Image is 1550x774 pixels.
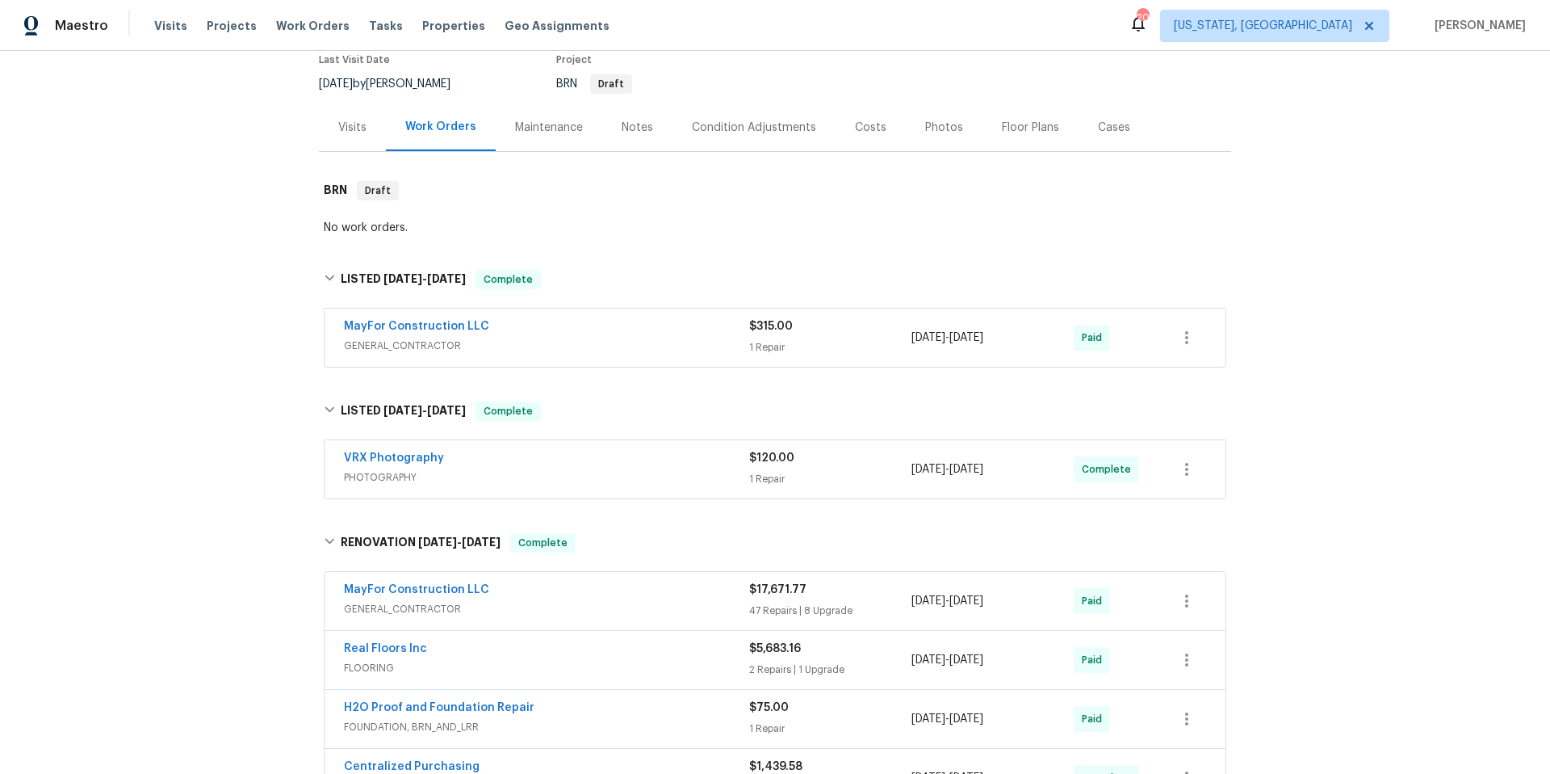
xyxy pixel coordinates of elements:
[911,461,983,477] span: -
[855,120,886,136] div: Costs
[1082,593,1108,609] span: Paid
[512,535,574,551] span: Complete
[341,402,466,421] h6: LISTED
[749,721,911,737] div: 1 Repair
[1098,120,1130,136] div: Cases
[911,711,983,727] span: -
[911,654,945,666] span: [DATE]
[344,338,749,354] span: GENERAL_CONTRACTOR
[383,273,422,284] span: [DATE]
[383,405,466,416] span: -
[749,471,911,487] div: 1 Repair
[911,713,945,725] span: [DATE]
[344,719,749,735] span: FOUNDATION, BRN_AND_LRR
[462,536,501,548] span: [DATE]
[911,332,945,343] span: [DATE]
[749,584,806,595] span: $17,671.77
[949,464,983,475] span: [DATE]
[911,593,983,609] span: -
[427,405,466,416] span: [DATE]
[405,119,476,135] div: Work Orders
[749,452,794,464] span: $120.00
[276,18,350,34] span: Work Orders
[344,321,489,332] a: MayFor Construction LLC
[418,536,501,548] span: -
[911,652,983,668] span: -
[324,220,1226,236] div: No work orders.
[749,643,801,654] span: $5,683.16
[949,713,983,725] span: [DATE]
[341,533,501,553] h6: RENOVATION
[1002,120,1059,136] div: Floor Plans
[383,273,466,284] span: -
[319,385,1231,437] div: LISTED [DATE]-[DATE]Complete
[319,517,1231,569] div: RENOVATION [DATE]-[DATE]Complete
[319,165,1231,217] div: BRN Draft
[749,321,793,332] span: $315.00
[427,273,466,284] span: [DATE]
[422,18,485,34] span: Properties
[344,584,489,595] a: MayFor Construction LLC
[949,654,983,666] span: [DATE]
[319,74,470,94] div: by [PERSON_NAME]
[1082,711,1108,727] span: Paid
[55,18,108,34] span: Maestro
[911,330,983,346] span: -
[515,120,583,136] div: Maintenance
[911,595,945,607] span: [DATE]
[592,79,630,89] span: Draft
[911,464,945,475] span: [DATE]
[154,18,187,34] span: Visits
[358,183,397,199] span: Draft
[207,18,257,34] span: Projects
[477,403,539,419] span: Complete
[749,761,802,772] span: $1,439.58
[949,595,983,607] span: [DATE]
[1428,18,1526,34] span: [PERSON_NAME]
[925,120,963,136] div: Photos
[749,702,789,713] span: $75.00
[749,662,911,678] div: 2 Repairs | 1 Upgrade
[344,761,480,772] a: Centralized Purchasing
[1174,18,1352,34] span: [US_STATE], [GEOGRAPHIC_DATA]
[338,120,367,136] div: Visits
[749,339,911,355] div: 1 Repair
[477,271,539,288] span: Complete
[324,181,347,200] h6: BRN
[341,270,466,289] h6: LISTED
[1137,10,1148,26] div: 20
[556,78,632,90] span: BRN
[344,702,534,713] a: H2O Proof and Foundation Repair
[319,78,353,90] span: [DATE]
[344,601,749,617] span: GENERAL_CONTRACTOR
[505,18,610,34] span: Geo Assignments
[344,452,444,464] a: VRX Photography
[319,254,1231,305] div: LISTED [DATE]-[DATE]Complete
[319,55,390,65] span: Last Visit Date
[344,469,749,486] span: PHOTOGRAPHY
[369,20,403,32] span: Tasks
[344,643,427,654] a: Real Floors Inc
[418,536,457,548] span: [DATE]
[344,660,749,676] span: FLOORING
[749,603,911,619] div: 47 Repairs | 8 Upgrade
[692,120,816,136] div: Condition Adjustments
[556,55,592,65] span: Project
[383,405,422,416] span: [DATE]
[949,332,983,343] span: [DATE]
[1082,652,1108,668] span: Paid
[622,120,653,136] div: Notes
[1082,461,1137,477] span: Complete
[1082,330,1108,346] span: Paid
